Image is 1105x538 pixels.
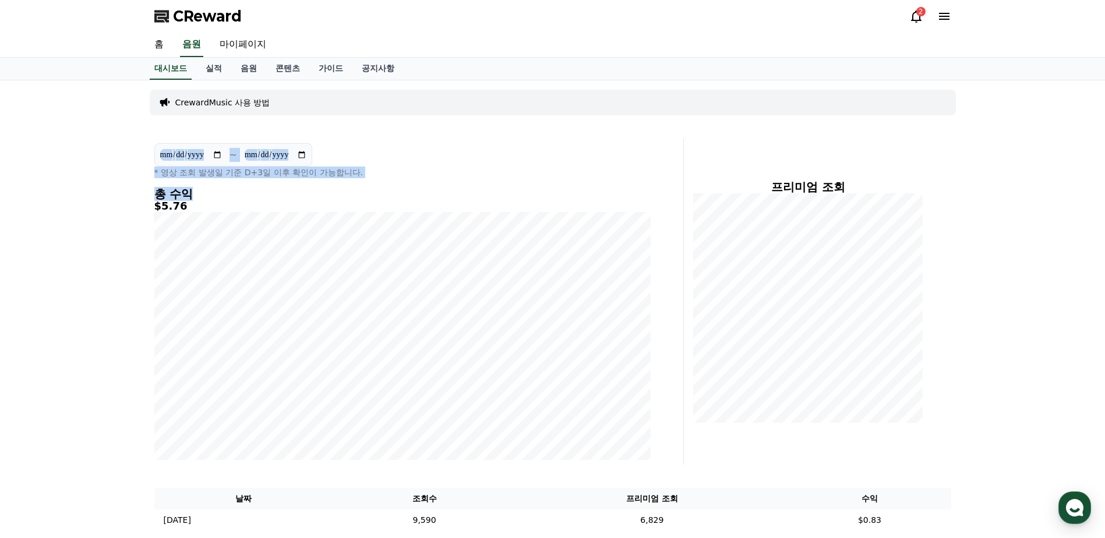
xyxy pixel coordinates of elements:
[916,7,926,16] div: 2
[180,387,194,396] span: 설정
[175,97,270,108] a: CrewardMusic 사용 방법
[154,187,651,200] h4: 총 수익
[154,488,333,509] th: 날짜
[352,58,404,80] a: 공지사항
[37,387,44,396] span: 홈
[788,488,951,509] th: 수익
[164,514,191,526] p: [DATE]
[154,167,651,178] p: * 영상 조회 발생일 기준 D+3일 이후 확인이 가능합니다.
[516,509,788,531] td: 6,829
[77,369,150,398] a: 대화
[909,9,923,23] a: 2
[180,33,203,57] a: 음원
[3,369,77,398] a: 홈
[107,387,121,397] span: 대화
[266,58,309,80] a: 콘텐츠
[231,58,266,80] a: 음원
[154,200,651,212] h5: $5.76
[145,33,173,57] a: 홈
[693,180,923,193] h4: 프리미엄 조회
[150,58,192,80] a: 대시보드
[173,7,242,26] span: CReward
[230,148,237,162] p: ~
[333,509,516,531] td: 9,590
[210,33,276,57] a: 마이페이지
[150,369,224,398] a: 설정
[516,488,788,509] th: 프리미엄 조회
[154,7,242,26] a: CReward
[333,488,516,509] th: 조회수
[196,58,231,80] a: 실적
[309,58,352,80] a: 가이드
[788,509,951,531] td: $0.83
